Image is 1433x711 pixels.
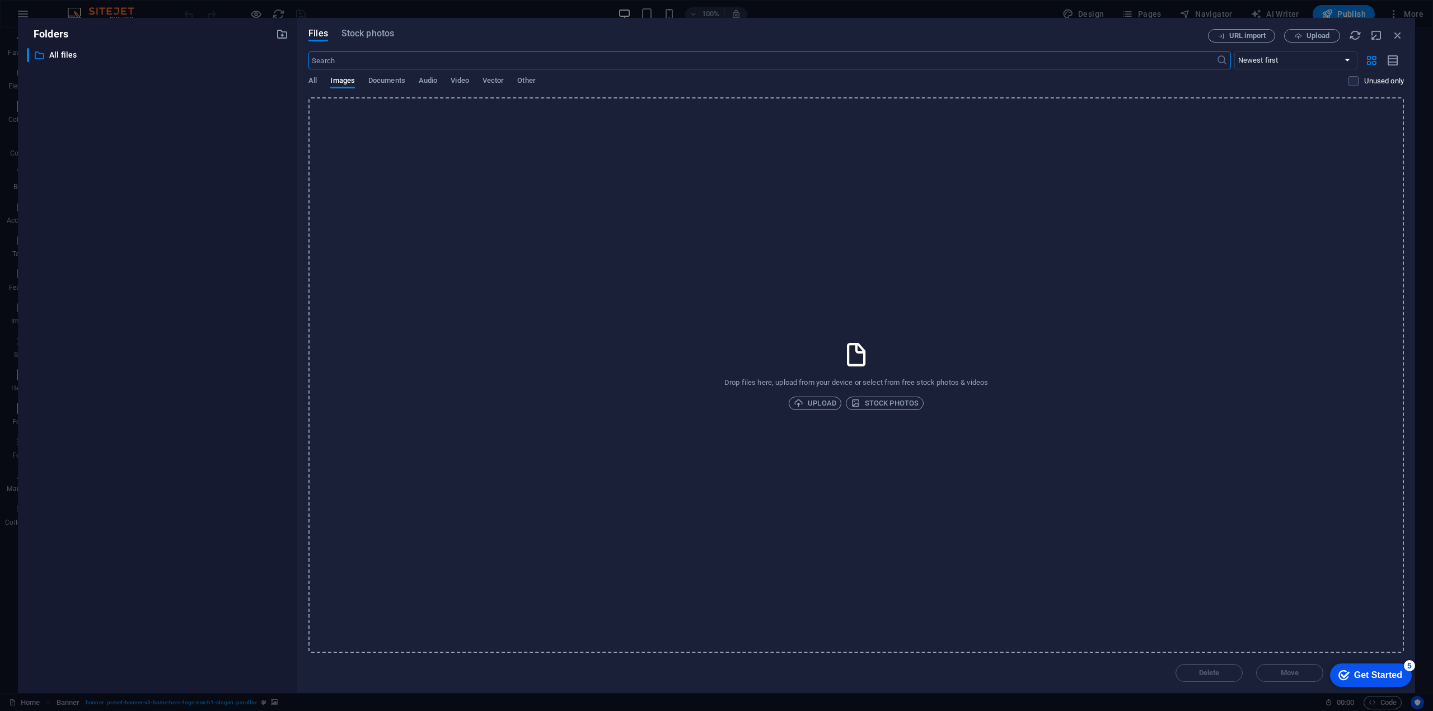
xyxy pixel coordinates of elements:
span: Vector [483,74,504,90]
p: Displays only files that are not in use on the website. Files added during this session can still... [1364,76,1404,86]
span: Stock photos [341,27,394,40]
button: Stock photos [846,397,924,410]
button: Upload [789,397,841,410]
span: Files [308,27,328,40]
button: Upload [1284,29,1340,43]
div: Get Started [30,12,78,22]
span: Video [451,74,469,90]
p: Drop files here, upload from your device or select from free stock photos & videos [724,378,988,388]
button: URL import [1208,29,1275,43]
p: Folders [27,27,68,41]
span: Stock photos [851,397,919,410]
span: Upload [794,397,836,410]
i: Minimize [1370,29,1383,41]
p: All files [49,49,268,62]
span: Upload [1306,32,1329,39]
span: Audio [419,74,437,90]
i: Create new folder [276,28,288,40]
div: ​ [27,48,29,62]
span: Documents [368,74,405,90]
span: All [308,74,317,90]
span: Images [330,74,355,90]
input: Search [308,51,1216,69]
i: Close [1392,29,1404,41]
div: Get Started 5 items remaining, 0% complete [6,6,88,29]
span: Other [517,74,535,90]
i: Reload [1349,29,1361,41]
span: URL import [1229,32,1266,39]
div: 5 [80,2,91,13]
